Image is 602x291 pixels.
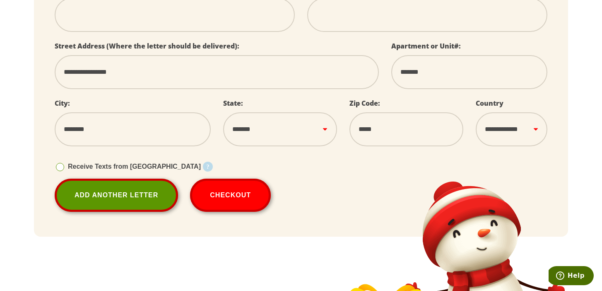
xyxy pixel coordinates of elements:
[55,179,178,212] a: Add Another Letter
[68,163,201,170] span: Receive Texts from [GEOGRAPHIC_DATA]
[391,41,461,51] label: Apartment or Unit#:
[549,266,594,287] iframe: Opens a widget where you can find more information
[349,99,380,108] label: Zip Code:
[55,99,70,108] label: City:
[190,179,271,212] button: Checkout
[476,99,503,108] label: Country
[223,99,243,108] label: State:
[55,41,239,51] label: Street Address (Where the letter should be delivered):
